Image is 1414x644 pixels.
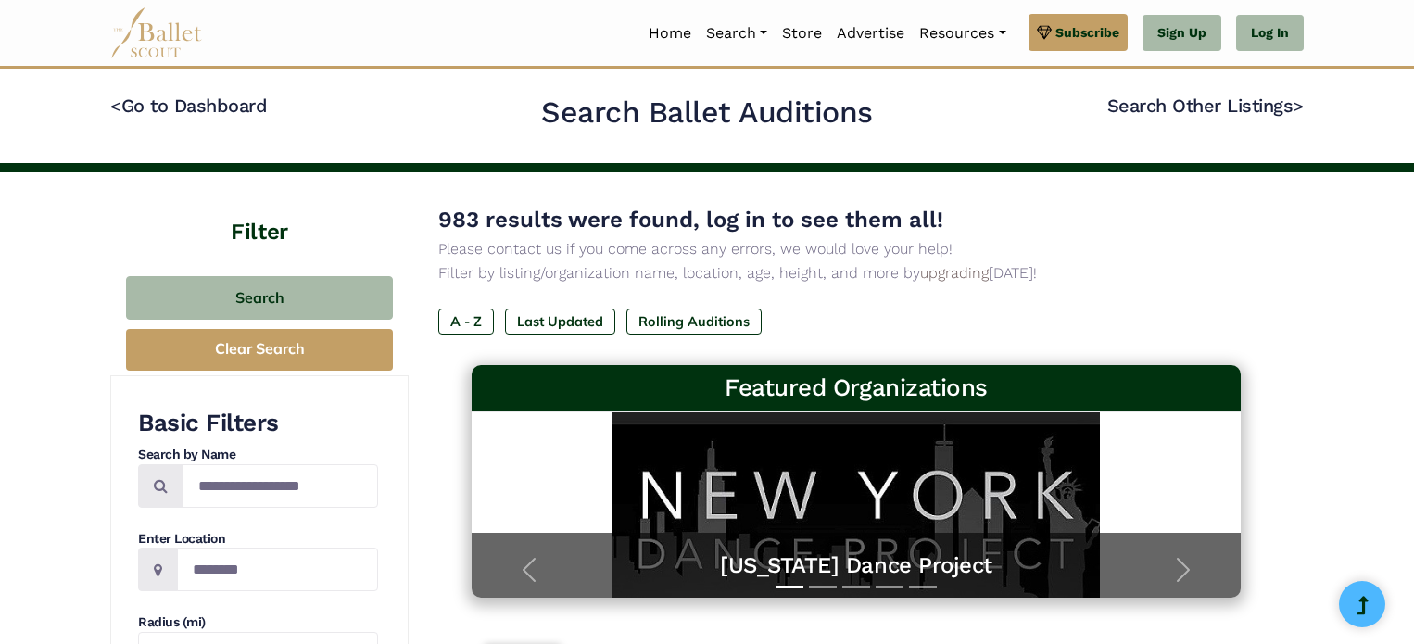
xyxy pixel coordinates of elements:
[920,264,989,282] a: upgrading
[438,207,943,233] span: 983 results were found, log in to see them all!
[541,94,873,133] h2: Search Ballet Auditions
[1037,22,1052,43] img: gem.svg
[486,373,1226,404] h3: Featured Organizations
[126,329,393,371] button: Clear Search
[177,548,378,591] input: Location
[876,576,903,598] button: Slide 4
[1236,15,1304,52] a: Log In
[842,576,870,598] button: Slide 3
[138,408,378,439] h3: Basic Filters
[438,237,1274,261] p: Please contact us if you come across any errors, we would love your help!
[183,464,378,508] input: Search by names...
[699,14,775,53] a: Search
[110,172,409,248] h4: Filter
[438,309,494,335] label: A - Z
[1143,15,1221,52] a: Sign Up
[912,14,1013,53] a: Resources
[505,309,615,335] label: Last Updated
[138,613,378,632] h4: Radius (mi)
[490,551,1222,580] a: [US_STATE] Dance Project
[438,261,1274,285] p: Filter by listing/organization name, location, age, height, and more by [DATE]!
[1055,22,1119,43] span: Subscribe
[641,14,699,53] a: Home
[1029,14,1128,51] a: Subscribe
[110,95,267,117] a: <Go to Dashboard
[138,446,378,464] h4: Search by Name
[809,576,837,598] button: Slide 2
[1293,94,1304,117] code: >
[138,530,378,549] h4: Enter Location
[1107,95,1304,117] a: Search Other Listings>
[110,94,121,117] code: <
[626,309,762,335] label: Rolling Auditions
[829,14,912,53] a: Advertise
[775,14,829,53] a: Store
[126,276,393,320] button: Search
[909,576,937,598] button: Slide 5
[776,576,803,598] button: Slide 1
